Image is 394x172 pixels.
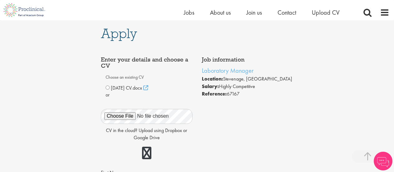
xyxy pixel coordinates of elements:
[278,8,296,17] a: Contact
[101,57,192,69] h4: Enter your details and choose a CV
[202,66,254,75] a: Laboratory Manager
[202,83,219,90] strong: Salary:
[202,83,293,90] li: Highly Competitive
[184,8,194,17] a: Jobs
[202,57,293,63] h4: Job information
[246,8,262,17] a: Join us
[101,127,192,141] p: CV in the cloud? Upload using Dropbox or Google Drive
[106,72,188,83] label: Choose an existing CV
[312,8,339,17] a: Upload CV
[111,85,142,91] span: [DATE] CV.docx
[374,152,392,170] img: Chatbot
[210,8,231,17] a: About us
[101,25,137,42] span: Apply
[202,91,227,97] strong: Reference:
[202,76,223,82] strong: Location:
[106,91,188,99] p: or
[202,75,293,83] li: Stevenage, [GEOGRAPHIC_DATA]
[202,90,293,98] li: 67167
